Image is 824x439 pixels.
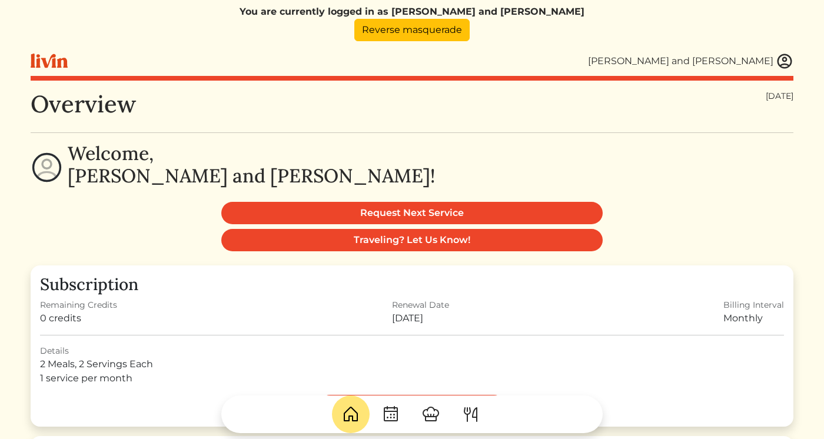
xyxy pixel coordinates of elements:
[588,54,773,68] div: [PERSON_NAME] and [PERSON_NAME]
[461,405,480,424] img: ForkKnife-55491504ffdb50bab0c1e09e7649658475375261d09fd45db06cec23bce548bf.svg
[221,229,603,251] a: Traveling? Let Us Know!
[723,311,784,325] div: Monthly
[40,275,784,295] h3: Subscription
[766,90,793,102] div: [DATE]
[40,371,784,385] div: 1 service per month
[392,299,449,311] div: Renewal Date
[221,202,603,224] a: Request Next Service
[68,142,435,188] h2: Welcome, [PERSON_NAME] and [PERSON_NAME]!
[31,54,68,68] img: livin-logo-a0d97d1a881af30f6274990eb6222085a2533c92bbd1e4f22c21b4f0d0e3210c.svg
[354,19,470,41] a: Reverse masquerade
[723,299,784,311] div: Billing Interval
[421,405,440,424] img: ChefHat-a374fb509e4f37eb0702ca99f5f64f3b6956810f32a249b33092029f8484b388.svg
[776,52,793,70] img: user_account-e6e16d2ec92f44fc35f99ef0dc9cddf60790bfa021a6ecb1c896eb5d2907b31c.svg
[392,311,449,325] div: [DATE]
[40,311,117,325] div: 0 credits
[40,357,784,371] div: 2 Meals, 2 Servings Each
[341,405,360,424] img: House-9bf13187bcbb5817f509fe5e7408150f90897510c4275e13d0d5fca38e0b5951.svg
[381,405,400,424] img: CalendarDots-5bcf9d9080389f2a281d69619e1c85352834be518fbc73d9501aef674afc0d57.svg
[40,299,117,311] div: Remaining Credits
[40,345,784,357] div: Details
[31,90,136,118] h1: Overview
[31,151,63,184] img: profile-circle-6dcd711754eaac681cb4e5fa6e5947ecf152da99a3a386d1f417117c42b37ef2.svg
